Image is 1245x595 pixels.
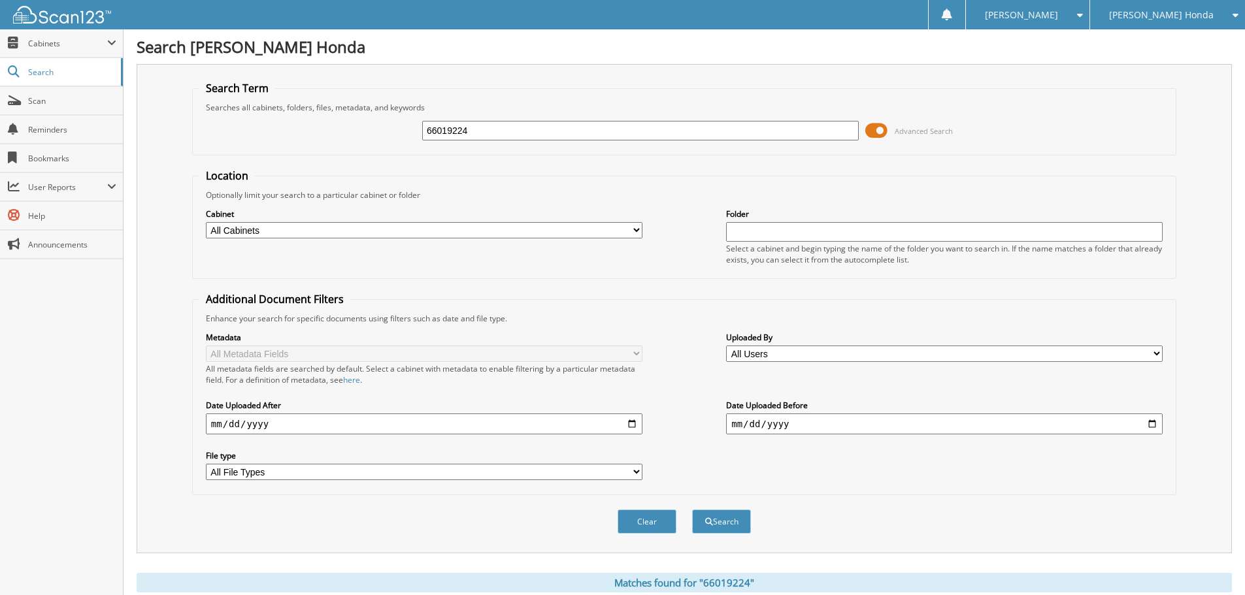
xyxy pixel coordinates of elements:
[28,38,107,49] span: Cabinets
[206,450,642,461] label: File type
[137,36,1232,57] h1: Search [PERSON_NAME] Honda
[726,413,1163,434] input: end
[199,292,350,306] legend: Additional Document Filters
[199,81,275,95] legend: Search Term
[28,67,114,78] span: Search
[28,182,107,193] span: User Reports
[726,208,1163,219] label: Folder
[618,509,676,534] button: Clear
[28,210,116,221] span: Help
[199,169,255,183] legend: Location
[206,413,642,434] input: start
[199,313,1169,324] div: Enhance your search for specific documents using filters such as date and file type.
[692,509,751,534] button: Search
[343,374,360,385] a: here
[28,95,116,106] span: Scan
[199,102,1169,113] div: Searches all cabinets, folders, files, metadata, and keywords
[206,400,642,411] label: Date Uploaded After
[1109,11,1214,19] span: [PERSON_NAME] Honda
[726,243,1163,265] div: Select a cabinet and begin typing the name of the folder you want to search in. If the name match...
[28,124,116,135] span: Reminders
[28,239,116,250] span: Announcements
[206,208,642,219] label: Cabinet
[895,126,953,136] span: Advanced Search
[206,363,642,385] div: All metadata fields are searched by default. Select a cabinet with metadata to enable filtering b...
[726,332,1163,343] label: Uploaded By
[985,11,1058,19] span: [PERSON_NAME]
[199,189,1169,201] div: Optionally limit your search to a particular cabinet or folder
[726,400,1163,411] label: Date Uploaded Before
[28,153,116,164] span: Bookmarks
[137,573,1232,592] div: Matches found for "66019224"
[13,6,111,24] img: scan123-logo-white.svg
[206,332,642,343] label: Metadata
